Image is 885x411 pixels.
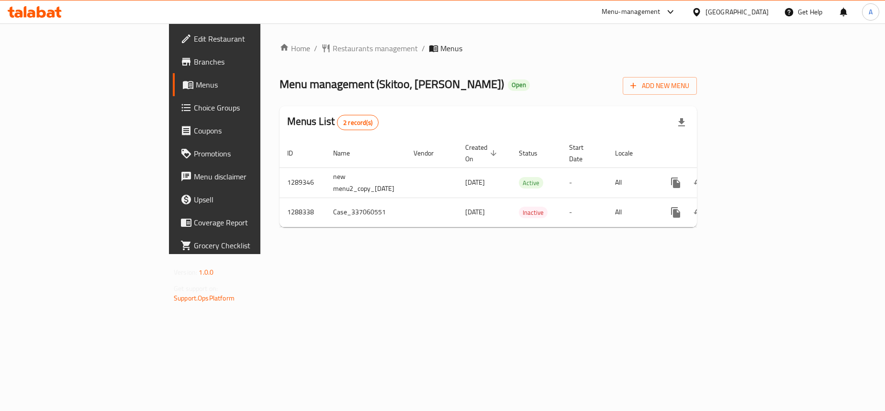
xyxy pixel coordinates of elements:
[670,111,693,134] div: Export file
[173,234,317,257] a: Grocery Checklist
[173,211,317,234] a: Coverage Report
[194,240,309,251] span: Grocery Checklist
[174,282,218,295] span: Get support on:
[623,77,697,95] button: Add New Menu
[687,201,710,224] button: Change Status
[173,73,317,96] a: Menus
[465,142,500,165] span: Created On
[173,188,317,211] a: Upsell
[664,171,687,194] button: more
[173,27,317,50] a: Edit Restaurant
[173,142,317,165] a: Promotions
[561,198,607,227] td: -
[174,266,197,278] span: Version:
[325,167,406,198] td: new menu2_copy_[DATE]
[174,292,235,304] a: Support.OpsPlatform
[333,147,362,159] span: Name
[194,194,309,205] span: Upsell
[287,114,379,130] h2: Menus List
[194,171,309,182] span: Menu disclaimer
[287,147,305,159] span: ID
[508,81,530,89] span: Open
[607,198,657,227] td: All
[337,115,379,130] div: Total records count
[519,177,543,189] div: Active
[440,43,462,54] span: Menus
[194,102,309,113] span: Choice Groups
[194,125,309,136] span: Coupons
[657,139,764,168] th: Actions
[414,147,446,159] span: Vendor
[519,147,550,159] span: Status
[325,198,406,227] td: Case_337060551
[280,139,764,227] table: enhanced table
[321,43,418,54] a: Restaurants management
[194,56,309,67] span: Branches
[194,217,309,228] span: Coverage Report
[422,43,425,54] li: /
[194,148,309,159] span: Promotions
[173,50,317,73] a: Branches
[280,43,697,54] nav: breadcrumb
[706,7,769,17] div: [GEOGRAPHIC_DATA]
[630,80,689,92] span: Add New Menu
[869,7,873,17] span: A
[664,201,687,224] button: more
[607,167,657,198] td: All
[199,266,213,278] span: 1.0.0
[465,206,485,218] span: [DATE]
[173,165,317,188] a: Menu disclaimer
[519,207,548,218] span: Inactive
[465,176,485,189] span: [DATE]
[569,142,596,165] span: Start Date
[687,171,710,194] button: Change Status
[602,6,661,18] div: Menu-management
[508,79,530,91] div: Open
[196,79,309,90] span: Menus
[561,167,607,198] td: -
[280,73,504,95] span: Menu management ( Skitoo, [PERSON_NAME] )
[337,118,378,127] span: 2 record(s)
[519,178,543,189] span: Active
[333,43,418,54] span: Restaurants management
[173,96,317,119] a: Choice Groups
[194,33,309,44] span: Edit Restaurant
[173,119,317,142] a: Coupons
[615,147,645,159] span: Locale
